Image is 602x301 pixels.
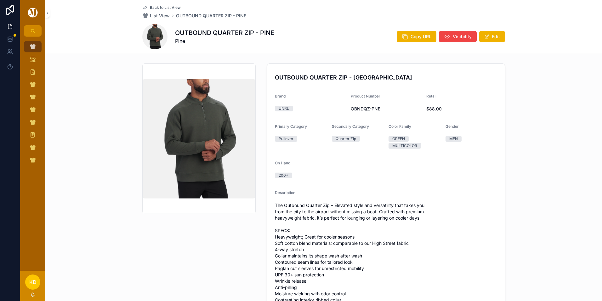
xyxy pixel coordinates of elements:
[479,31,505,42] button: Edit
[27,8,39,18] img: App logo
[453,33,472,40] span: Visibility
[275,161,290,165] span: On Hand
[392,136,405,142] div: GREEN
[279,173,288,178] div: 200+
[20,37,45,174] div: scrollable content
[426,94,436,98] span: Retail
[351,106,422,112] span: OBNDQZ-PNE
[411,33,431,40] span: Copy URL
[175,28,274,37] h1: OUTBOUND QUARTER ZIP - PINE
[275,124,307,129] span: Primary Category
[392,143,417,149] div: MULTICOLOR
[143,79,255,198] img: Outbound-Quarter-Zip_Pine_0328_LR.webp
[389,124,411,129] span: Color Family
[142,13,170,19] a: List View
[275,73,497,82] h4: OUTBOUND QUARTER ZIP - [GEOGRAPHIC_DATA]
[336,136,356,142] div: Quarter Zip
[275,94,286,98] span: Brand
[351,94,380,98] span: Product Number
[397,31,436,42] button: Copy URL
[150,13,170,19] span: List View
[439,31,477,42] button: Visibility
[449,136,458,142] div: MEN
[446,124,459,129] span: Gender
[175,37,274,45] span: Pine
[426,106,497,112] span: $88.00
[279,106,289,111] div: UNRL
[29,278,37,286] span: KD
[176,13,246,19] a: OUTBOUND QUARTER ZIP - PINE
[279,136,293,142] div: Pullover
[332,124,369,129] span: Secondary Category
[275,190,295,195] span: Description
[142,5,181,10] a: Back to List View
[150,5,181,10] span: Back to List View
